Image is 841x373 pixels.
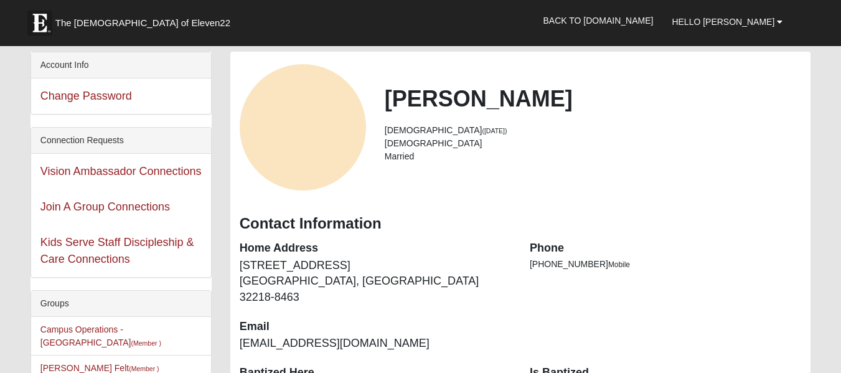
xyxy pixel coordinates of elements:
li: [PHONE_NUMBER] [530,258,801,271]
li: [DEMOGRAPHIC_DATA] [385,124,801,137]
li: Married [385,150,801,163]
div: Account Info [31,52,211,78]
a: Hello [PERSON_NAME] [662,6,792,37]
li: [DEMOGRAPHIC_DATA] [385,137,801,150]
dt: Phone [530,240,801,257]
a: Join A Group Connections [40,201,170,213]
dt: Email [240,319,511,335]
span: The [DEMOGRAPHIC_DATA] of Eleven22 [55,17,230,29]
a: Campus Operations - [GEOGRAPHIC_DATA](Member ) [40,324,161,347]
small: ([DATE]) [482,127,507,135]
a: Kids Serve Staff Discipleship & Care Connections [40,236,194,265]
dd: [EMAIL_ADDRESS][DOMAIN_NAME] [240,336,511,352]
span: Mobile [608,260,630,269]
div: Connection Requests [31,128,211,154]
a: Change Password [40,90,132,102]
a: View Fullsize Photo [240,64,366,191]
small: (Member ) [129,365,159,372]
dd: [STREET_ADDRESS] [GEOGRAPHIC_DATA], [GEOGRAPHIC_DATA] 32218-8463 [240,258,511,306]
a: Vision Ambassador Connections [40,165,202,177]
a: The [DEMOGRAPHIC_DATA] of Eleven22 [21,4,270,35]
span: Hello [PERSON_NAME] [672,17,774,27]
img: Eleven22 logo [27,11,52,35]
dt: Home Address [240,240,511,257]
a: [PERSON_NAME] Felt(Member ) [40,363,159,373]
h2: [PERSON_NAME] [385,85,801,112]
div: Groups [31,291,211,317]
a: Back to [DOMAIN_NAME] [534,5,663,36]
h3: Contact Information [240,215,802,233]
small: (Member ) [131,339,161,347]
